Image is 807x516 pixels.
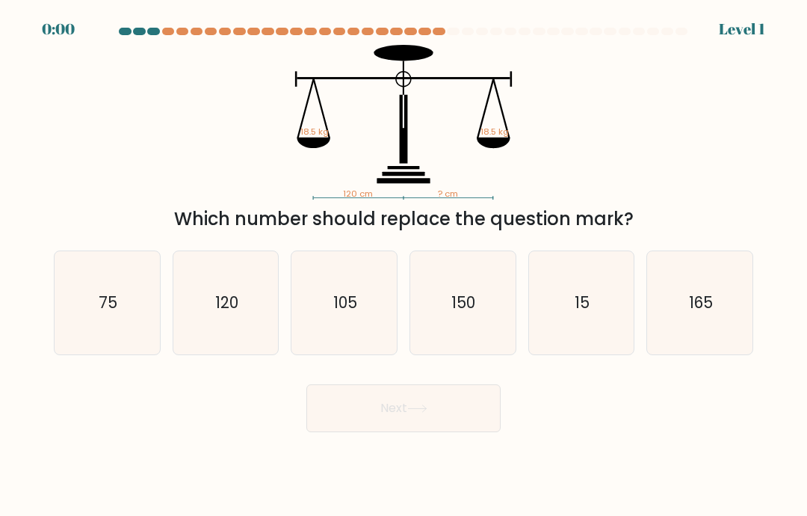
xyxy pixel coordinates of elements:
[300,126,329,138] tspan: 18.5 kg
[689,292,713,313] text: 165
[480,126,509,138] tspan: 18.5 kg
[575,292,590,313] text: 15
[42,18,75,40] div: 0:00
[63,206,744,233] div: Which number should replace the question mark?
[719,18,765,40] div: Level 1
[452,292,476,313] text: 150
[306,384,501,432] button: Next
[99,292,117,313] text: 75
[333,292,357,313] text: 105
[438,188,458,200] tspan: ? cm
[343,188,373,200] tspan: 120 cm
[215,292,238,313] text: 120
